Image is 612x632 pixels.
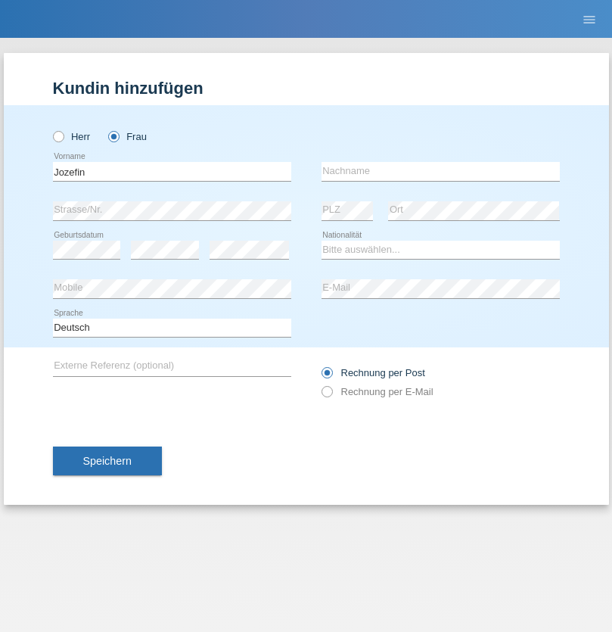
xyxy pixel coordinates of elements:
input: Frau [108,131,118,141]
a: menu [574,14,604,23]
input: Herr [53,131,63,141]
button: Speichern [53,447,162,475]
i: menu [582,12,597,27]
input: Rechnung per Post [322,367,331,386]
label: Frau [108,131,147,142]
label: Rechnung per E-Mail [322,386,433,397]
h1: Kundin hinzufügen [53,79,560,98]
label: Herr [53,131,91,142]
input: Rechnung per E-Mail [322,386,331,405]
span: Speichern [83,455,132,467]
label: Rechnung per Post [322,367,425,378]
